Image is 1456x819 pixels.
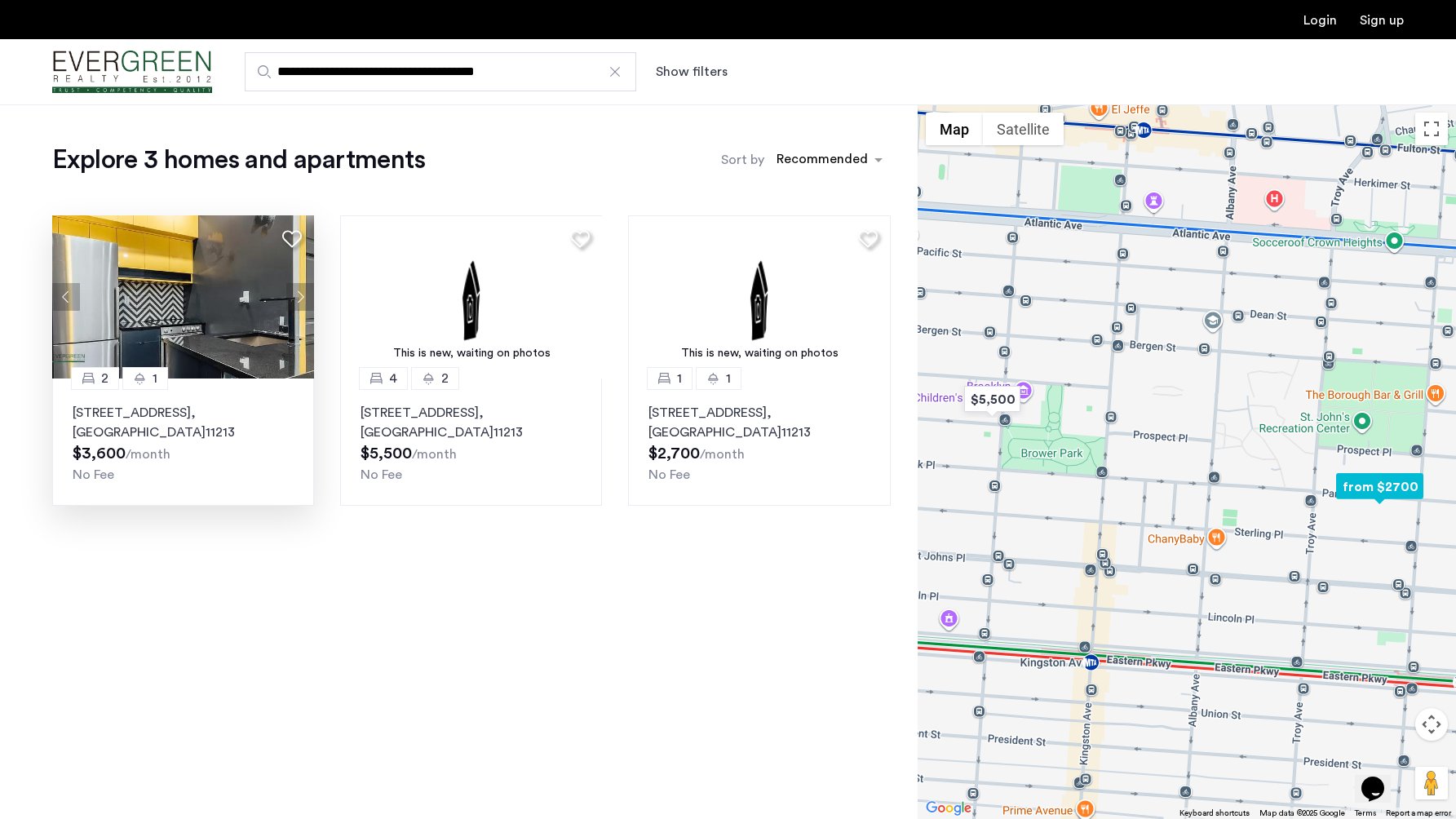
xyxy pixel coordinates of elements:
span: 1 [153,369,157,388]
img: 2.gif [340,215,603,379]
span: No Fee [73,468,114,481]
span: Map data ©2025 Google [1259,809,1345,817]
div: This is new, waiting on photos [636,345,883,362]
a: 42[STREET_ADDRESS], [GEOGRAPHIC_DATA]11213No Fee [340,379,602,506]
img: 218_638484592923157572.jpeg [52,215,315,379]
span: 2 [441,369,449,388]
button: Previous apartment [52,283,80,311]
span: $2,700 [648,445,700,462]
label: Sort by [721,150,764,170]
p: [STREET_ADDRESS] 11213 [361,403,582,442]
a: Cazamio Logo [52,42,212,103]
a: Login [1303,14,1337,27]
button: Keyboard shortcuts [1179,808,1250,819]
sub: /month [412,448,457,461]
span: 1 [726,369,731,388]
div: Recommended [774,149,868,173]
span: No Fee [648,468,690,481]
div: from $2700 [1330,468,1430,505]
span: 2 [101,369,108,388]
iframe: chat widget [1355,754,1407,803]
a: This is new, waiting on photos [340,215,603,379]
p: [STREET_ADDRESS] 11213 [73,403,294,442]
a: Report a map error [1386,808,1451,819]
div: This is new, waiting on photos [348,345,595,362]
sub: /month [126,448,170,461]
a: 21[STREET_ADDRESS], [GEOGRAPHIC_DATA]11213No Fee [52,379,314,506]
a: Registration [1360,14,1404,27]
span: $3,600 [73,445,126,462]
a: 11[STREET_ADDRESS], [GEOGRAPHIC_DATA]11213No Fee [628,379,890,506]
a: Terms [1355,808,1376,819]
button: Next apartment [286,283,314,311]
span: 4 [389,369,397,388]
div: $5,500 [958,381,1027,418]
h1: Explore 3 homes and apartments [52,144,425,176]
button: Drag Pegman onto the map to open Street View [1415,767,1448,799]
img: 2.gif [628,215,891,379]
button: Show street map [926,113,983,145]
sub: /month [700,448,745,461]
span: No Fee [361,468,402,481]
button: Map camera controls [1415,708,1448,741]
button: Show satellite imagery [983,113,1064,145]
button: Show or hide filters [656,62,728,82]
span: $5,500 [361,445,412,462]
ng-select: sort-apartment [768,145,891,175]
span: 1 [677,369,682,388]
img: logo [52,42,212,103]
a: This is new, waiting on photos [628,215,891,379]
input: Apartment Search [245,52,636,91]
a: Open this area in Google Maps (opens a new window) [922,798,976,819]
p: [STREET_ADDRESS] 11213 [648,403,870,442]
img: Google [922,798,976,819]
button: Toggle fullscreen view [1415,113,1448,145]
